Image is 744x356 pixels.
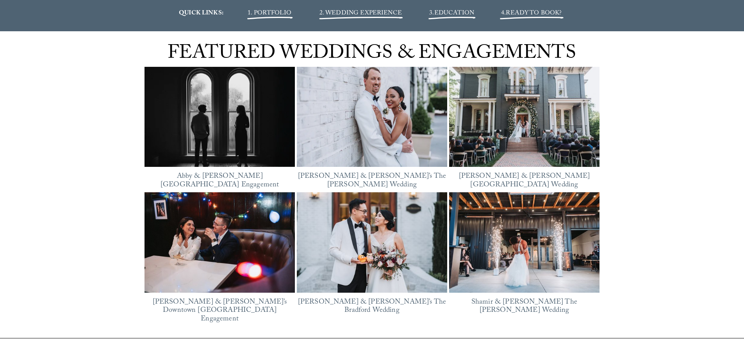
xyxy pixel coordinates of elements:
a: Abby & [PERSON_NAME][GEOGRAPHIC_DATA] Engagement [161,171,279,191]
img: Abby &amp; Reed’s Heights House Hotel Engagement [145,61,295,174]
a: [PERSON_NAME] & [PERSON_NAME][GEOGRAPHIC_DATA] Wedding [459,171,590,191]
img: Lorena &amp; Tom’s Downtown Durham Engagement [145,192,295,293]
img: Chantel &amp; James’ Heights House Hotel Wedding [449,67,599,167]
a: [PERSON_NAME] & [PERSON_NAME]’s Downtown [GEOGRAPHIC_DATA] Engagement [153,297,287,326]
a: [PERSON_NAME] & [PERSON_NAME]’s The [PERSON_NAME] Wedding [298,171,446,191]
img: Shamir &amp; Keegan’s The Meadows Raleigh Wedding [449,192,599,293]
span: 3. [429,8,474,19]
span: FEATURED WEDDINGS & ENGAGEMENTS [168,39,576,71]
a: Abby &amp; Reed’s Heights House Hotel Engagement [145,67,295,167]
a: Bella &amp; Mike’s The Maxwell Raleigh Wedding [297,67,447,167]
img: Justine &amp; Xinli’s The Bradford Wedding [297,192,447,293]
a: 1. PORTFOLIO [248,8,291,19]
strong: QUICK LINKS: [179,8,223,19]
img: Bella &amp; Mike’s The Maxwell Raleigh Wedding [297,60,447,173]
a: [PERSON_NAME] & [PERSON_NAME]’s The Bradford Wedding [298,297,446,317]
a: Shamir & [PERSON_NAME] The [PERSON_NAME] Wedding [471,297,577,317]
a: 2. WEDDING EXPERIENCE [319,8,402,19]
a: EDUCATION [434,8,474,19]
span: 4. [501,8,506,19]
a: READY TO BOOK? [506,8,562,19]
